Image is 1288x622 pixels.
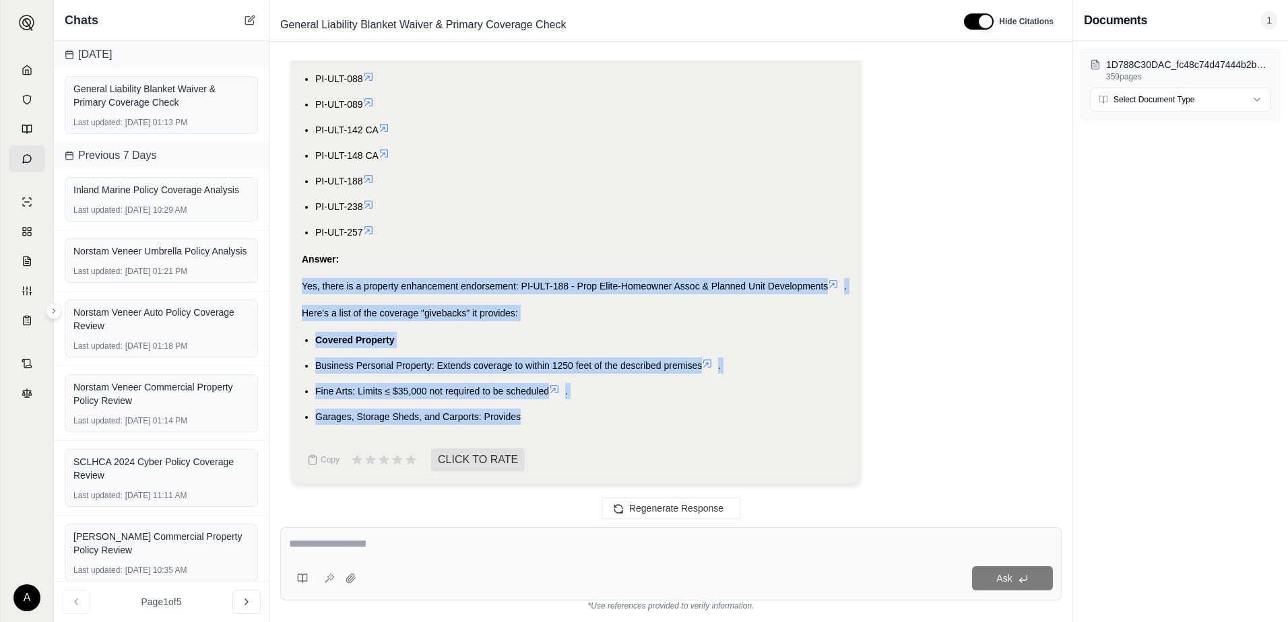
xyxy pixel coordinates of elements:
h3: Documents [1084,11,1147,30]
button: Regenerate Response [602,497,740,519]
a: Custom Report [9,277,45,304]
span: Last updated: [73,490,123,501]
span: PI-ULT-148 CA [315,150,379,161]
a: Contract Analysis [9,350,45,377]
div: Edit Title [275,14,948,36]
div: SCLHCA 2024 Cyber Policy Coverage Review [73,455,249,482]
span: Business Personal Property: Extends coverage to within 1250 feet of the described premises [315,360,702,371]
span: PI-ULT-238 [315,201,363,212]
button: 1D788C30DAC_fc48c74d47444b2bbb781cbd886a1f76_525327C_PHPK2639708-012_Policy_PHPK2639708-012[9].pd... [1090,58,1271,82]
div: [DATE] [54,41,269,68]
a: Chat [9,145,45,172]
div: [DATE] 11:11 AM [73,490,249,501]
strong: Answer: [302,254,339,265]
a: Legal Search Engine [9,380,45,407]
p: 1D788C30DAC_fc48c74d47444b2bbb781cbd886a1f76_525327C_PHPK2639708-012_Policy_PHPK2639708-012[9].pdf [1106,58,1271,71]
a: Coverage Table [9,307,45,334]
span: Fine Arts: Limits ≤ $35,000 not required to be scheduled [315,386,549,396]
div: [DATE] 01:21 PM [73,266,249,277]
button: Expand sidebar [46,303,62,319]
span: Last updated: [73,415,123,426]
div: [DATE] 01:14 PM [73,415,249,426]
span: PI-ULT-088 [315,73,363,84]
div: [DATE] 01:18 PM [73,341,249,351]
span: . [718,360,721,371]
div: Norstam Veneer Commercial Property Policy Review [73,380,249,407]
button: New Chat [242,12,258,28]
p: 359 pages [1106,71,1271,82]
div: [DATE] 01:13 PM [73,117,249,128]
a: Claim Coverage [9,248,45,275]
span: PI-ULT-257 [315,227,363,238]
button: Expand sidebar [13,9,40,36]
span: Last updated: [73,266,123,277]
span: Here's a list of the coverage "givebacks" it provides: [302,308,518,318]
button: Ask [972,566,1053,590]
a: Documents Vault [9,86,45,113]
span: Garages, Storage Sheds, and Carports: Provides [315,411,521,422]
div: Norstam Veneer Auto Policy Coverage Review [73,306,249,333]
span: General Liability Blanket Waiver & Primary Coverage Check [275,14,571,36]
span: Last updated: [73,341,123,351]
span: Yes, there is a property enhancement endorsement: PI-ULT-188 - Prop Elite-Homeowner Assoc & Plann... [302,281,828,291]
span: Last updated: [73,205,123,215]
div: Inland Marine Policy Coverage Analysis [73,183,249,197]
img: Expand sidebar [19,15,35,31]
span: Regenerate Response [629,503,723,514]
div: *Use references provided to verify information. [280,600,1062,611]
span: Chats [65,11,98,30]
div: General Liability Blanket Waiver & Primary Coverage Check [73,82,249,109]
a: Home [9,57,45,83]
span: PI-ULT-142 CA [315,125,379,135]
span: PI-ULT-188 [315,176,363,186]
div: [PERSON_NAME] Commercial Property Policy Review [73,530,249,557]
span: Hide Citations [999,16,1054,27]
span: Page 1 of 5 [141,595,182,609]
span: Last updated: [73,565,123,576]
a: Single Policy [9,188,45,215]
span: 1 [1261,11,1277,30]
span: . [565,386,568,396]
div: [DATE] 10:35 AM [73,565,249,576]
span: Covered Property [315,335,394,345]
a: Policy Comparisons [9,218,45,245]
span: CLICK TO RATE [431,448,525,471]
button: Copy [302,446,345,473]
div: Norstam Veneer Umbrella Policy Analysis [73,244,249,258]
span: PI-ULT-089 [315,99,363,110]
div: Previous 7 Days [54,142,269,169]
a: Prompt Library [9,116,45,143]
span: Ask [996,573,1012,584]
div: A [13,584,40,611]
span: . [844,281,847,291]
div: [DATE] 10:29 AM [73,205,249,215]
span: Copy [321,454,340,465]
span: Last updated: [73,117,123,128]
